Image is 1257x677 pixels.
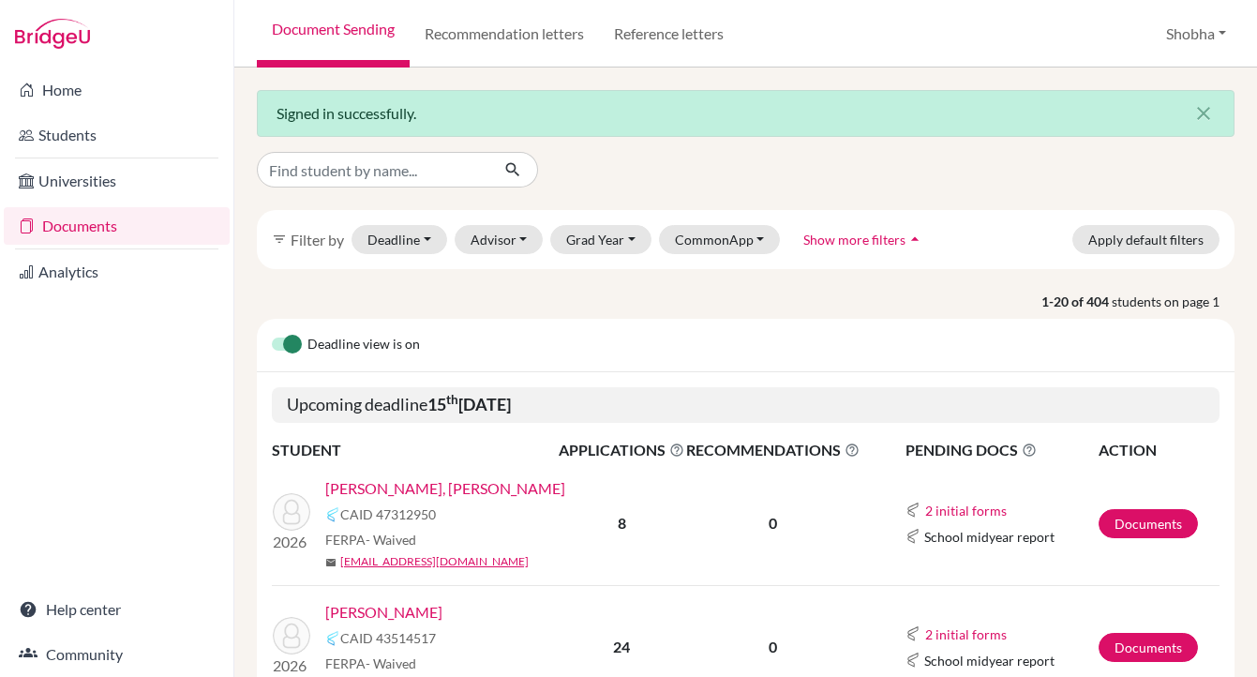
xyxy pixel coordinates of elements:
button: Close [1174,91,1234,136]
img: Bayari, Pranav Gururaj [273,493,310,531]
img: Common App logo [325,507,340,522]
span: FERPA [325,530,416,549]
button: Advisor [455,225,544,254]
span: FERPA [325,654,416,673]
img: Common App logo [325,631,340,646]
a: [PERSON_NAME], [PERSON_NAME] [325,477,565,500]
span: CAID 47312950 [340,504,436,524]
span: RECOMMENDATIONS [686,439,860,461]
a: Universities [4,162,230,200]
a: Documents [1099,509,1198,538]
b: 8 [618,514,626,532]
button: 2 initial forms [924,500,1008,521]
img: Common App logo [905,653,920,668]
img: Kanodia, Nandita [273,617,310,654]
strong: 1-20 of 404 [1041,292,1112,311]
span: Filter by [291,231,344,248]
span: APPLICATIONS [559,439,684,461]
h5: Upcoming deadline [272,387,1220,423]
span: CAID 43514517 [340,628,436,648]
input: Find student by name... [257,152,489,188]
a: [EMAIL_ADDRESS][DOMAIN_NAME] [340,553,529,570]
a: Documents [4,207,230,245]
button: CommonApp [659,225,781,254]
b: 24 [613,638,630,655]
button: Show more filtersarrow_drop_up [787,225,940,254]
span: students on page 1 [1112,292,1235,311]
i: filter_list [272,232,287,247]
button: Shobha [1158,16,1235,52]
button: Grad Year [550,225,651,254]
sup: th [446,392,458,407]
span: PENDING DOCS [905,439,1096,461]
button: 2 initial forms [924,624,1008,645]
p: 2026 [273,531,310,553]
a: Documents [1099,633,1198,662]
a: Analytics [4,253,230,291]
p: 0 [686,636,860,658]
a: [PERSON_NAME] [325,601,442,624]
p: 0 [686,512,860,534]
img: Common App logo [905,626,920,641]
span: School midyear report [924,651,1055,670]
i: close [1192,102,1215,125]
button: Deadline [352,225,447,254]
b: 15 [DATE] [427,394,511,414]
span: School midyear report [924,527,1055,547]
div: Signed in successfully. [257,90,1235,137]
img: Common App logo [905,529,920,544]
i: arrow_drop_up [905,230,924,248]
span: - Waived [366,532,416,548]
th: ACTION [1098,438,1220,462]
th: STUDENT [272,438,558,462]
img: Common App logo [905,503,920,518]
a: Students [4,116,230,154]
a: Help center [4,591,230,628]
button: Apply default filters [1072,225,1220,254]
a: Home [4,71,230,109]
img: Bridge-U [15,19,90,49]
span: Deadline view is on [307,334,420,356]
p: 2026 [273,654,310,677]
span: - Waived [366,655,416,671]
span: mail [325,557,337,568]
a: Community [4,636,230,673]
span: Show more filters [803,232,905,248]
